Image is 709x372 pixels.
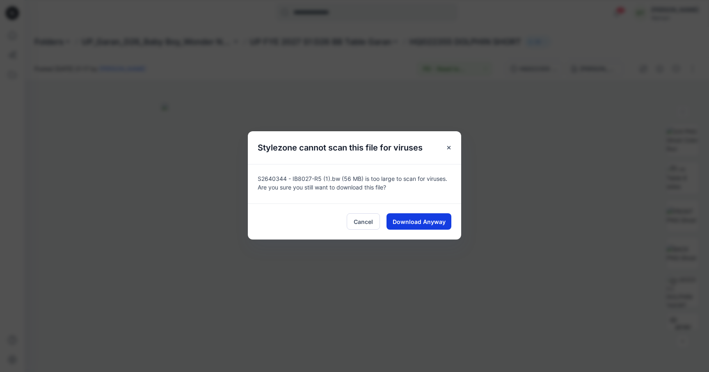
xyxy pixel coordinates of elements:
button: Download Anyway [387,213,451,230]
div: S2640344 - IB8027-R5 (1).bw (56 MB) is too large to scan for viruses. Are you sure you still want... [248,164,461,203]
h5: Stylezone cannot scan this file for viruses [248,131,432,164]
span: Download Anyway [393,217,446,226]
span: Cancel [354,217,373,226]
button: Close [441,140,456,155]
button: Cancel [347,213,380,230]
